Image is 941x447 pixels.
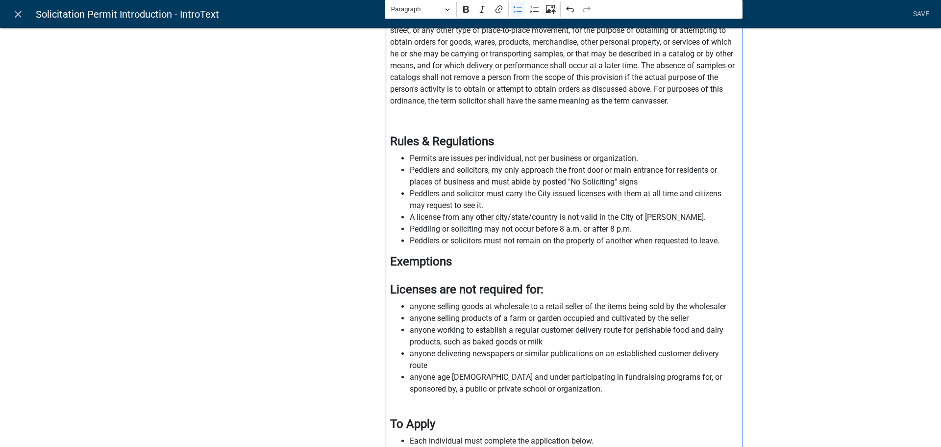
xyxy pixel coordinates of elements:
[410,435,738,447] span: Each individual must complete the application below.
[410,164,738,188] span: Peddlers and solicitors, my only approach the front door or main entrance for residents or places...
[410,211,738,223] span: A license from any other city/state/country is not valid in the City of [PERSON_NAME].
[909,5,933,24] a: Save
[390,417,435,431] strong: To Apply
[410,313,738,324] span: anyone selling products of a farm or garden occupied and cultivated by the seller
[390,283,544,296] strong: Licenses are not required for:
[390,13,738,107] p: means a person who goes from house-to-house, door-to-door, business-to-business, street-to-street...
[410,235,738,247] span: Peddlers or solicitors must not remain on the property of another when requested to leave.
[390,255,452,268] strong: Exemptions
[410,223,738,235] span: Peddling or soliciting may not occur before 8 a.m. or after 8 p.m.
[36,4,219,24] span: Solicitation Permit Introduction - IntroText
[387,2,454,17] button: Paragraph, Heading
[12,8,24,20] i: close
[410,301,738,313] span: anyone selling goods at wholesale to a retail seller of the items being sold by the wholesaler
[410,188,738,211] span: Peddlers and solicitor must carry the City issued licenses with them at all time and citizens may...
[391,3,442,15] span: Paragraph
[410,324,738,348] span: anyone working to establish a regular customer delivery route for perishable food and dairy produ...
[390,134,494,148] strong: Rules & Regulations
[410,153,738,164] span: Permits are issues per individual, not per business or organization.
[410,371,738,395] span: anyone age [DEMOGRAPHIC_DATA] and under participating in fundraising programs for, or sponsored b...
[410,348,738,371] span: anyone delivering newspapers or similar publications on an established customer delivery route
